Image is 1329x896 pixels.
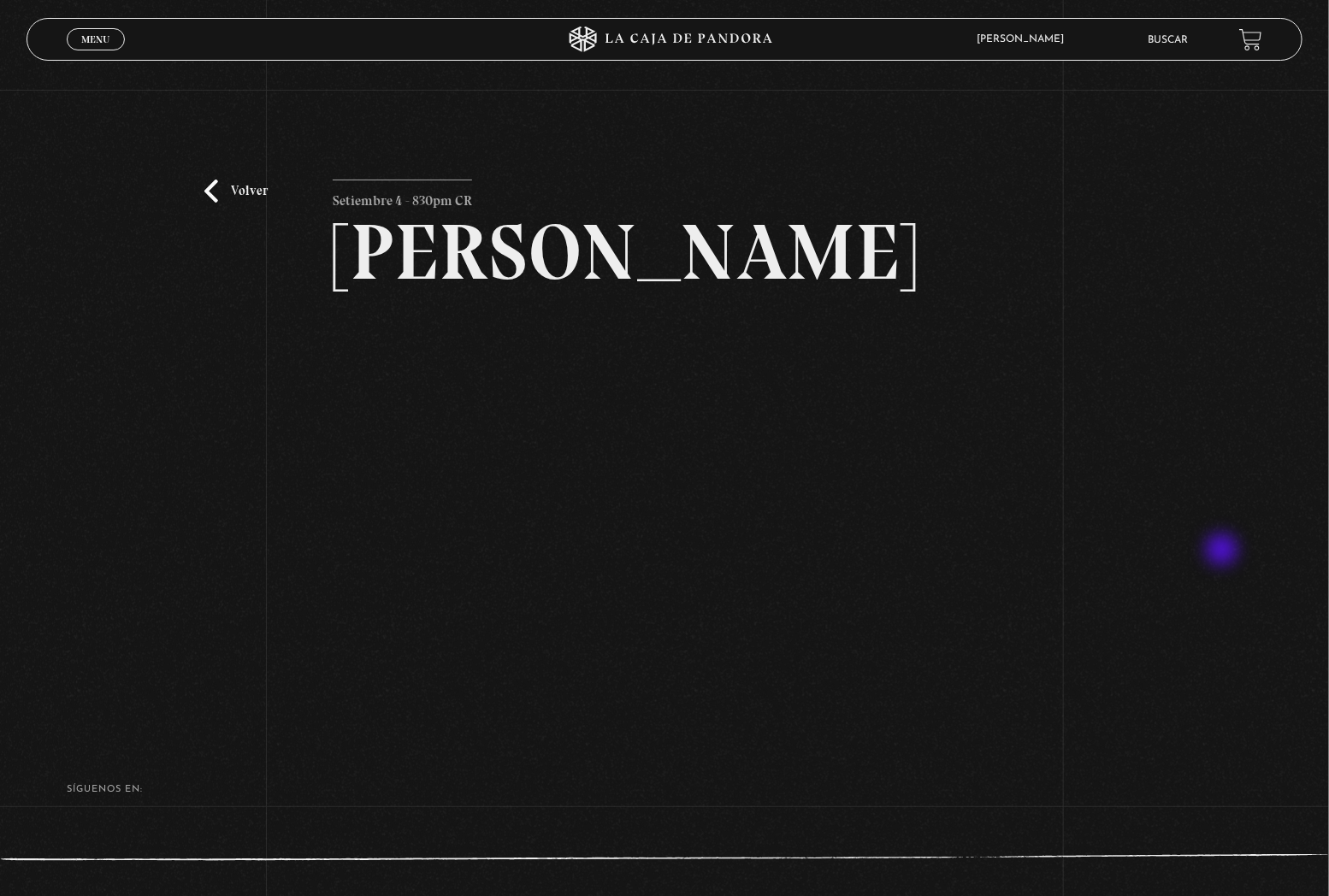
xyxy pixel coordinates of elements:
span: Menu [81,34,109,44]
span: Cerrar [75,49,115,61]
p: Setiembre 4 - 830pm CR [333,180,472,214]
h4: SÍguenos en: [67,785,1263,794]
a: Buscar [1148,35,1188,45]
a: View your shopping cart [1239,27,1262,50]
iframe: Dailymotion video player – MARIA GABRIELA PROGRAMA [333,317,996,690]
span: [PERSON_NAME] [969,34,1082,44]
h2: [PERSON_NAME] [333,213,996,292]
a: Volver [204,180,268,203]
